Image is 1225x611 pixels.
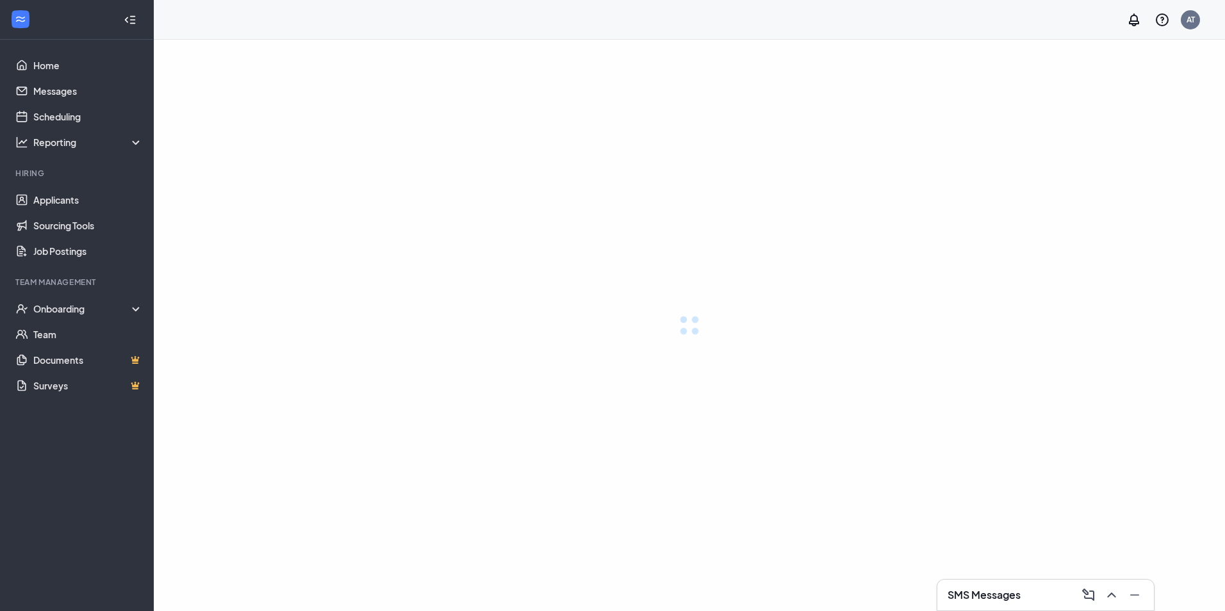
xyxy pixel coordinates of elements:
[1123,585,1144,605] button: Minimize
[14,13,27,26] svg: WorkstreamLogo
[33,322,143,347] a: Team
[33,187,143,213] a: Applicants
[1081,587,1096,603] svg: ComposeMessage
[33,238,143,264] a: Job Postings
[15,136,28,149] svg: Analysis
[33,104,143,129] a: Scheduling
[124,13,136,26] svg: Collapse
[1126,12,1142,28] svg: Notifications
[15,168,140,179] div: Hiring
[33,302,144,315] div: Onboarding
[1155,12,1170,28] svg: QuestionInfo
[15,302,28,315] svg: UserCheck
[33,53,143,78] a: Home
[15,277,140,288] div: Team Management
[948,588,1021,602] h3: SMS Messages
[33,78,143,104] a: Messages
[1127,587,1142,603] svg: Minimize
[1187,14,1195,25] div: AT
[33,347,143,373] a: DocumentsCrown
[1104,587,1119,603] svg: ChevronUp
[33,213,143,238] a: Sourcing Tools
[1100,585,1121,605] button: ChevronUp
[1077,585,1098,605] button: ComposeMessage
[33,373,143,398] a: SurveysCrown
[33,136,144,149] div: Reporting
